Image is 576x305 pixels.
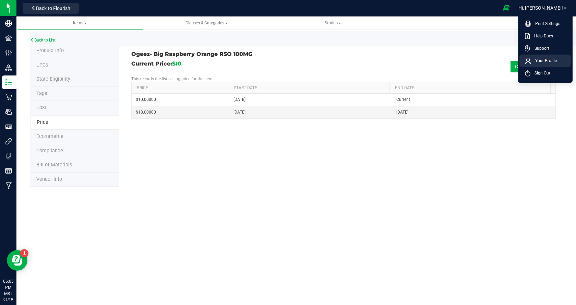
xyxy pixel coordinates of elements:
inline-svg: Facilities [5,35,12,42]
span: Tag [36,76,70,82]
a: Support [525,45,568,52]
span: Ecommerce [36,133,63,139]
p: This records the list selling price for the item. [131,76,556,82]
h3: Current Price: [131,61,181,72]
iframe: Resource center unread badge [20,249,28,257]
inline-svg: Integrations [5,138,12,145]
th: Start Date [228,82,389,94]
span: [DATE] [396,109,408,116]
span: Tag [36,62,48,68]
span: Back to Flourish [36,5,70,11]
span: Open Ecommerce Menu [499,1,514,15]
li: Sign Out [519,67,571,79]
p: 09/19 [3,297,13,302]
span: Cost [36,105,46,110]
span: Hi, [PERSON_NAME]! [518,5,563,11]
span: Support [530,45,549,52]
span: Classes & Categories [185,21,228,25]
th: End Date [389,82,550,94]
inline-svg: Inventory [5,79,12,86]
span: Tag [36,91,47,96]
p: 06:05 PM MST [3,278,13,297]
span: Items [73,21,87,25]
span: Your Profile [531,57,557,64]
span: $10.00000 [136,96,156,103]
span: Sign Out [530,70,550,77]
a: Help Docs [525,33,568,39]
inline-svg: User Roles [5,123,12,130]
span: Print Settings [531,20,560,27]
inline-svg: Reports [5,167,12,174]
h3: Ogeez- Big Raspberry Orange RSO 100MG [131,51,338,57]
span: Current [396,96,410,103]
span: Product Info [36,48,64,54]
span: Vendor Info [36,176,62,182]
span: Bill of Materials [36,162,72,168]
a: Back to List [30,38,56,43]
inline-svg: Distribution [5,64,12,71]
inline-svg: Company [5,20,12,27]
button: Create New Price [511,61,556,72]
inline-svg: Manufacturing [5,182,12,189]
span: Strains [325,21,341,25]
span: [DATE] [233,109,245,116]
span: $18.00000 [136,109,156,116]
inline-svg: Configuration [5,49,12,56]
button: Back to Flourish [23,3,79,14]
inline-svg: Retail [5,94,12,101]
inline-svg: Tags [5,153,12,160]
span: Price [37,119,48,125]
span: Compliance [36,148,63,154]
span: Help Docs [530,33,553,39]
iframe: Resource center [7,250,27,271]
th: Price [132,82,228,94]
span: [DATE] [233,96,245,103]
inline-svg: Users [5,108,12,115]
span: $10 [172,60,181,67]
